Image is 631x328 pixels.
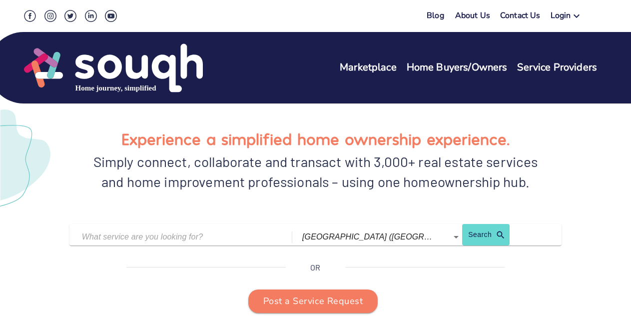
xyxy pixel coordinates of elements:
[248,289,378,313] button: Post a Service Request
[24,10,36,22] img: Facebook Social Icon
[455,10,490,24] a: About Us
[92,151,540,191] div: Simply connect, collaborate and transact with 3,000+ real estate services and home improvement pr...
[121,126,510,151] h1: Experience a simplified home ownership experience.
[551,10,571,24] div: Login
[302,229,434,244] input: Which city?
[85,10,97,22] img: LinkedIn Social Icon
[105,10,117,22] img: Youtube Social Icon
[64,10,76,22] img: Twitter Social Icon
[44,10,56,22] img: Instagram Social Icon
[517,60,597,75] a: Service Providers
[500,10,541,24] a: Contact Us
[24,42,203,93] img: Souqh Logo
[310,261,320,273] p: OR
[82,229,267,244] input: What service are you looking for?
[449,230,463,244] button: Open
[407,60,508,75] a: Home Buyers/Owners
[263,293,363,309] span: Post a Service Request
[340,60,397,75] a: Marketplace
[427,10,444,21] a: Blog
